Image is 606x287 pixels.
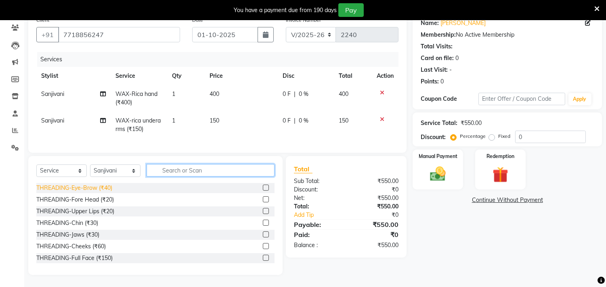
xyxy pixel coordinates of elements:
[338,3,364,17] button: Pay
[346,220,405,229] div: ₹550.00
[346,185,405,194] div: ₹0
[478,93,565,105] input: Enter Offer / Coupon Code
[288,220,346,229] div: Payable:
[41,117,64,124] span: Sanjivani
[346,194,405,202] div: ₹550.00
[455,54,459,62] div: 0
[58,27,180,42] input: Search by Name/Mobile/Email/Code
[421,31,456,39] div: Membership:
[36,17,49,24] label: Client
[288,241,346,250] div: Balance :
[288,177,346,185] div: Sub Total:
[419,153,457,160] label: Manual Payment
[461,119,482,127] div: ₹550.00
[41,90,64,98] span: Sanjivani
[36,219,98,227] div: THREADING-Chin (₹30)
[36,207,114,216] div: THREADING-Upper Lips (₹20)
[299,116,308,125] span: 0 %
[36,195,114,204] div: THREADING-Fore Head (₹20)
[294,165,312,173] span: Total
[288,202,346,211] div: Total:
[356,211,405,219] div: ₹0
[372,67,398,85] th: Action
[339,90,348,98] span: 400
[286,17,321,24] label: Invoice Number
[421,119,457,127] div: Service Total:
[334,67,372,85] th: Total
[346,177,405,185] div: ₹550.00
[36,254,113,262] div: THREADING-Full Face (₹150)
[488,165,513,185] img: _gift.svg
[115,117,161,133] span: WAX-rica underarms (₹150)
[36,184,112,192] div: THREADING-Eye-Brow (₹40)
[205,67,278,85] th: Price
[111,67,167,85] th: Service
[421,54,454,62] div: Card on file:
[36,242,106,251] div: THREADING-Cheeks (₹60)
[414,196,600,204] a: Continue Without Payment
[36,231,99,239] div: THREADING-Jaws (₹30)
[192,17,203,24] label: Date
[172,117,175,124] span: 1
[36,27,59,42] button: +91
[421,133,446,141] div: Discount:
[36,67,111,85] th: Stylist
[449,66,452,74] div: -
[299,90,308,98] span: 0 %
[278,67,334,85] th: Disc
[440,77,444,86] div: 0
[172,90,175,98] span: 1
[294,116,296,125] span: |
[115,90,157,106] span: WAX-Rica hand (₹400)
[440,19,486,27] a: [PERSON_NAME]
[346,202,405,211] div: ₹550.00
[288,194,346,202] div: Net:
[294,90,296,98] span: |
[210,90,219,98] span: 400
[421,77,439,86] div: Points:
[234,6,337,15] div: You have a payment due from 190 days
[421,66,448,74] div: Last Visit:
[346,230,405,239] div: ₹0
[167,67,205,85] th: Qty
[339,117,348,124] span: 150
[460,133,486,140] label: Percentage
[288,230,346,239] div: Paid:
[568,93,591,105] button: Apply
[421,31,594,39] div: No Active Membership
[283,116,291,125] span: 0 F
[288,185,346,194] div: Discount:
[210,117,219,124] span: 150
[283,90,291,98] span: 0 F
[288,211,356,219] a: Add Tip
[421,42,453,51] div: Total Visits:
[346,241,405,250] div: ₹550.00
[37,52,405,67] div: Services
[486,153,514,160] label: Redemption
[147,164,275,177] input: Search or Scan
[421,95,478,103] div: Coupon Code
[498,133,510,140] label: Fixed
[425,165,451,183] img: _cash.svg
[421,19,439,27] div: Name:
